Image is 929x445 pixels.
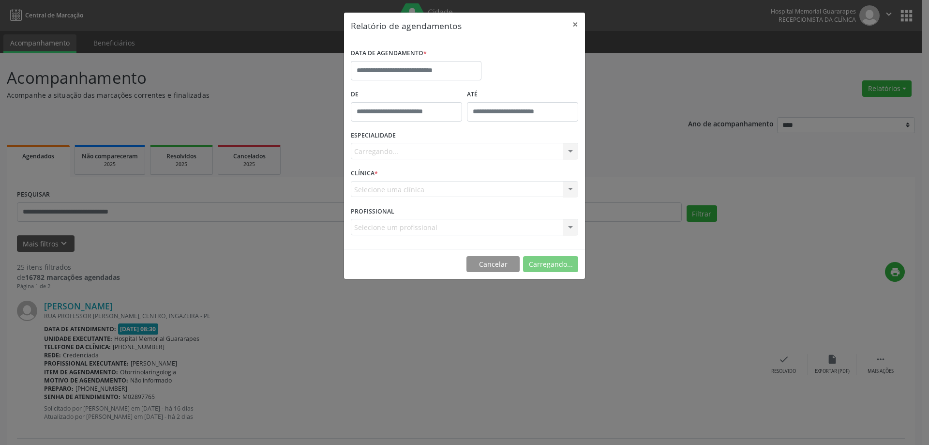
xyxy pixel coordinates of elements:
[351,128,396,143] label: ESPECIALIDADE
[351,46,427,61] label: DATA DE AGENDAMENTO
[351,19,462,32] h5: Relatório de agendamentos
[466,256,520,273] button: Cancelar
[566,13,585,36] button: Close
[351,204,394,219] label: PROFISSIONAL
[523,256,578,273] button: Carregando...
[467,87,578,102] label: ATÉ
[351,87,462,102] label: De
[351,166,378,181] label: CLÍNICA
